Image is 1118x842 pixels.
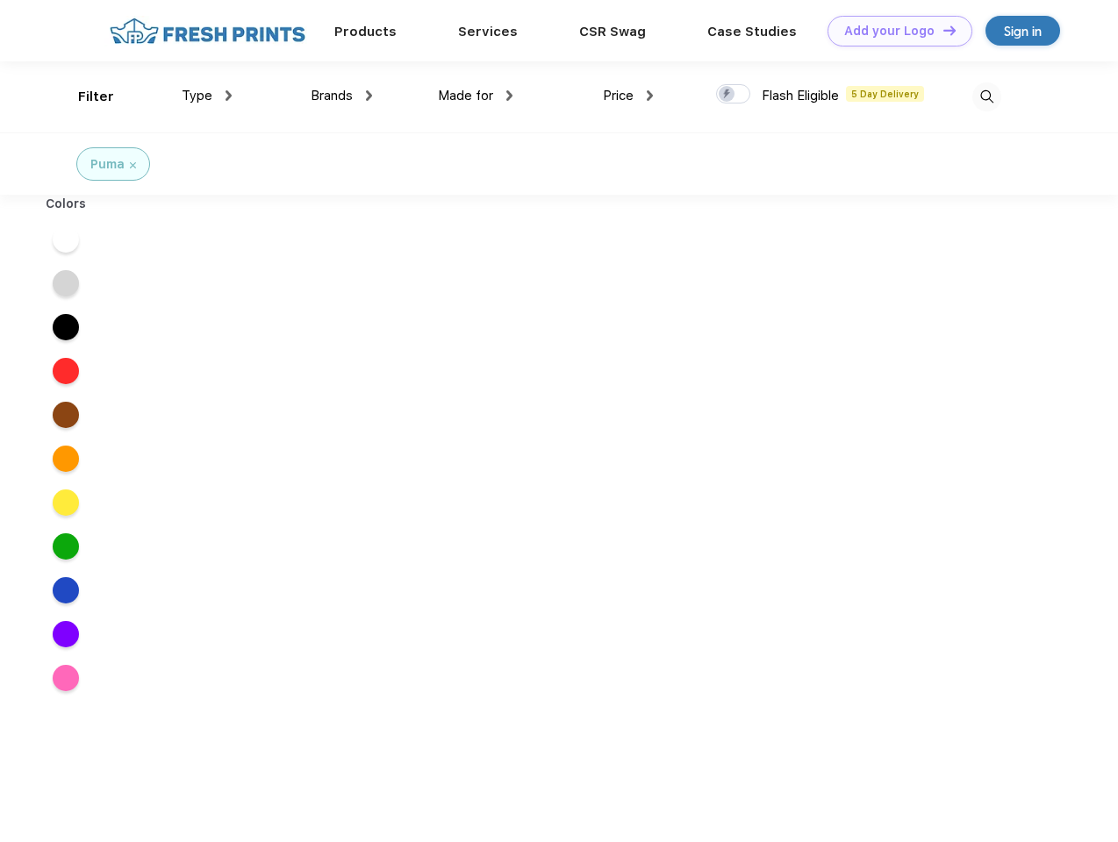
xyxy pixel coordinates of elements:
[311,88,353,103] span: Brands
[943,25,956,35] img: DT
[458,24,518,39] a: Services
[1004,21,1042,41] div: Sign in
[366,90,372,101] img: dropdown.png
[182,88,212,103] span: Type
[985,16,1060,46] a: Sign in
[226,90,232,101] img: dropdown.png
[334,24,397,39] a: Products
[762,88,839,103] span: Flash Eligible
[78,87,114,107] div: Filter
[90,155,125,174] div: Puma
[647,90,653,101] img: dropdown.png
[130,162,136,168] img: filter_cancel.svg
[844,24,935,39] div: Add your Logo
[603,88,634,103] span: Price
[32,195,100,213] div: Colors
[846,86,924,102] span: 5 Day Delivery
[438,88,493,103] span: Made for
[579,24,646,39] a: CSR Swag
[972,82,1001,111] img: desktop_search.svg
[104,16,311,46] img: fo%20logo%202.webp
[506,90,512,101] img: dropdown.png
